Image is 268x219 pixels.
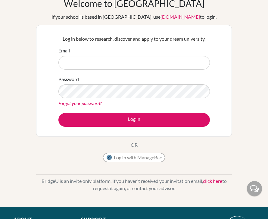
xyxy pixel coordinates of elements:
label: Email [58,47,70,54]
p: OR [131,141,138,149]
p: Log in below to research, discover and apply to your dream university. [58,35,210,42]
label: Password [58,76,79,83]
p: BridgeU is an invite only platform. If you haven’t received your invitation email, to request it ... [36,177,232,192]
div: If your school is based in [GEOGRAPHIC_DATA], use to login. [51,13,217,20]
a: click here [203,178,222,184]
button: Log in [58,113,210,127]
button: Log in with ManageBac [103,153,165,162]
a: [DOMAIN_NAME] [160,14,200,20]
a: Forgot your password? [58,100,102,106]
span: Help [14,4,26,10]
